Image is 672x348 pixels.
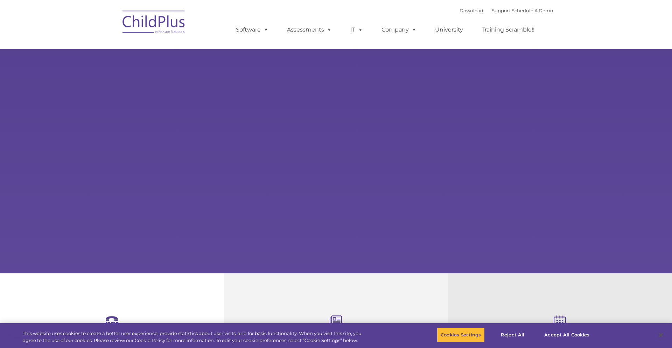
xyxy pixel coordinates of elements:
[475,23,541,37] a: Training Scramble!!
[540,328,593,342] button: Accept All Cookies
[512,8,553,13] a: Schedule A Demo
[428,23,470,37] a: University
[653,327,668,343] button: Close
[491,328,534,342] button: Reject All
[229,23,275,37] a: Software
[23,330,370,344] div: This website uses cookies to create a better user experience, provide statistics about user visit...
[460,8,553,13] font: |
[280,23,339,37] a: Assessments
[374,23,423,37] a: Company
[119,6,189,41] img: ChildPlus by Procare Solutions
[460,8,483,13] a: Download
[437,328,485,342] button: Cookies Settings
[343,23,370,37] a: IT
[492,8,510,13] a: Support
